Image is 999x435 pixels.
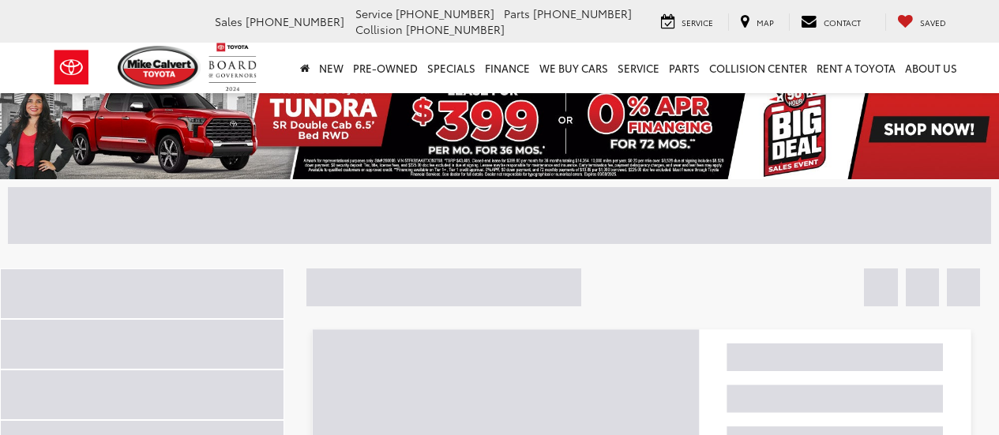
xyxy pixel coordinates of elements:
[789,13,873,31] a: Contact
[535,43,613,93] a: WE BUY CARS
[42,42,101,93] img: Toyota
[423,43,480,93] a: Specials
[728,13,786,31] a: Map
[246,13,344,29] span: [PHONE_NUMBER]
[812,43,900,93] a: Rent a Toyota
[824,17,861,28] span: Contact
[704,43,812,93] a: Collision Center
[885,13,958,31] a: My Saved Vehicles
[664,43,704,93] a: Parts
[504,6,530,21] span: Parts
[396,6,494,21] span: [PHONE_NUMBER]
[920,17,946,28] span: Saved
[406,21,505,37] span: [PHONE_NUMBER]
[295,43,314,93] a: Home
[682,17,713,28] span: Service
[757,17,774,28] span: Map
[355,21,403,37] span: Collision
[900,43,962,93] a: About Us
[649,13,725,31] a: Service
[215,13,242,29] span: Sales
[314,43,348,93] a: New
[118,46,201,89] img: Mike Calvert Toyota
[355,6,392,21] span: Service
[480,43,535,93] a: Finance
[348,43,423,93] a: Pre-Owned
[533,6,632,21] span: [PHONE_NUMBER]
[613,43,664,93] a: Service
